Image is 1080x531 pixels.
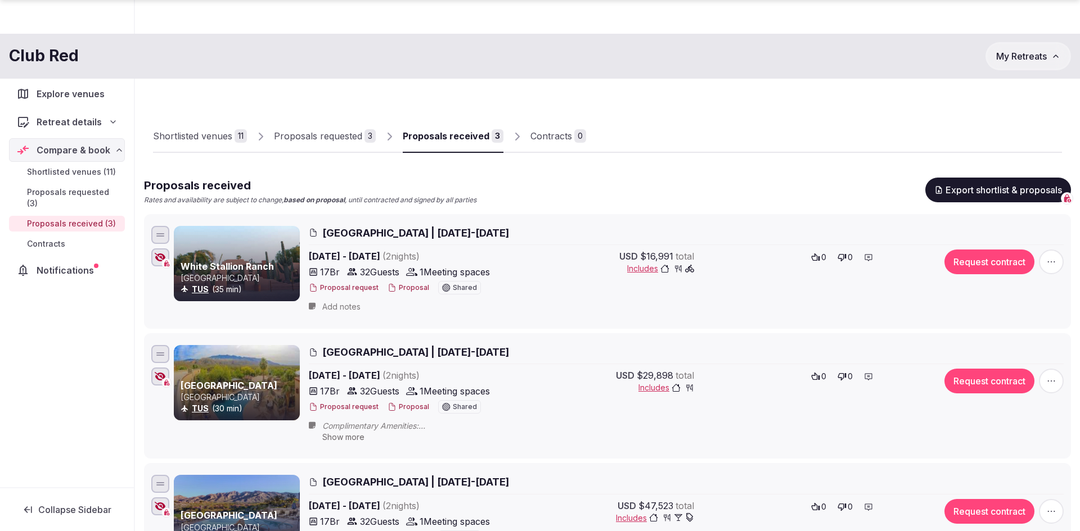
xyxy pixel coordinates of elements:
button: Includes [616,512,694,524]
span: Shortlisted venues (11) [27,166,116,178]
span: [GEOGRAPHIC_DATA] | [DATE]-[DATE] [322,226,509,240]
button: TUS [192,403,209,414]
span: 0 [821,252,826,263]
span: 1 Meeting spaces [420,265,490,279]
button: TUS [192,284,209,295]
button: Proposal [388,283,429,293]
a: [GEOGRAPHIC_DATA] [181,510,277,521]
span: Complimentary Amenities: * Wi-Fi * Parking * Indoor and Outdoor Pool * Tennis Courts and Pickle B... [322,420,457,432]
a: Proposals requested3 [274,120,376,153]
div: Shortlisted venues [153,129,232,143]
span: [GEOGRAPHIC_DATA] | [DATE]-[DATE] [322,475,509,489]
span: 32 Guests [360,265,399,279]
button: 0 [808,369,830,384]
span: ( 2 night s ) [382,370,420,381]
span: Retreat details [37,115,102,129]
span: 0 [821,501,826,512]
span: [GEOGRAPHIC_DATA] | [DATE]-[DATE] [322,345,509,359]
span: Compare & book [37,143,110,157]
span: total [676,249,694,263]
span: Explore venues [37,87,109,101]
div: 3 [364,129,376,143]
span: total [676,369,694,382]
button: Collapse Sidebar [9,497,125,522]
span: 32 Guests [360,384,399,398]
div: (30 min) [181,403,298,414]
a: Proposals received (3) [9,216,125,232]
strong: based on proposal [283,196,345,204]
span: USD [619,249,638,263]
span: ( 2 night s ) [382,500,420,511]
span: USD [616,369,634,382]
button: Export shortlist & proposals [925,178,1071,202]
span: 0 [848,252,853,263]
span: $47,523 [638,499,673,512]
a: Explore venues [9,82,125,106]
a: TUS [192,403,209,413]
a: Contracts [9,236,125,252]
button: Request contract [944,369,1034,393]
span: Notifications [37,264,98,277]
span: Collapse Sidebar [38,504,111,515]
div: (35 min) [181,284,298,295]
span: $29,898 [637,369,673,382]
a: Proposals requested (3) [9,184,125,211]
span: Show more [322,432,364,442]
div: 0 [574,129,586,143]
span: Contracts [27,238,65,249]
span: Add notes [322,301,361,312]
span: total [676,499,694,512]
h2: Proposals received [144,178,476,193]
div: 11 [235,129,247,143]
p: [GEOGRAPHIC_DATA] [181,392,298,403]
button: 0 [808,499,830,515]
span: 17 Br [320,515,340,528]
div: 3 [492,129,503,143]
button: Request contract [944,499,1034,524]
span: 0 [848,371,853,382]
p: Rates and availability are subject to change, , until contracted and signed by all parties [144,196,476,205]
span: [DATE] - [DATE] [309,499,507,512]
button: 0 [834,369,856,384]
a: White Stallion Ranch [181,261,274,272]
button: 0 [834,249,856,265]
button: Includes [627,263,694,274]
button: Includes [638,382,694,393]
span: 1 Meeting spaces [420,515,490,528]
a: [GEOGRAPHIC_DATA] [181,380,277,391]
span: [DATE] - [DATE] [309,369,507,382]
button: Request contract [944,249,1034,274]
span: 0 [848,501,853,512]
a: TUS [192,284,209,294]
span: 17 Br [320,384,340,398]
a: Shortlisted venues11 [153,120,247,153]
a: Notifications [9,258,125,282]
span: 17 Br [320,265,340,279]
span: Shared [453,284,477,291]
span: $16,991 [640,249,673,263]
div: Contracts [530,129,572,143]
button: Proposal [388,402,429,412]
span: ( 2 night s ) [382,251,420,262]
span: My Retreats [996,51,1047,62]
div: Proposals requested [274,129,362,143]
span: 1 Meeting spaces [420,384,490,398]
button: 0 [834,499,856,515]
a: Shortlisted venues (11) [9,164,125,180]
button: 0 [808,249,830,265]
span: Proposals received (3) [27,218,116,229]
span: USD [618,499,636,512]
div: Proposals received [403,129,489,143]
h1: Club Red [9,45,79,67]
p: [GEOGRAPHIC_DATA] [181,273,298,284]
span: 32 Guests [360,515,399,528]
span: 0 [821,371,826,382]
span: Proposals requested (3) [27,187,120,209]
button: Proposal request [309,402,379,412]
span: [DATE] - [DATE] [309,249,507,263]
span: Shared [453,403,477,410]
button: My Retreats [985,42,1071,70]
